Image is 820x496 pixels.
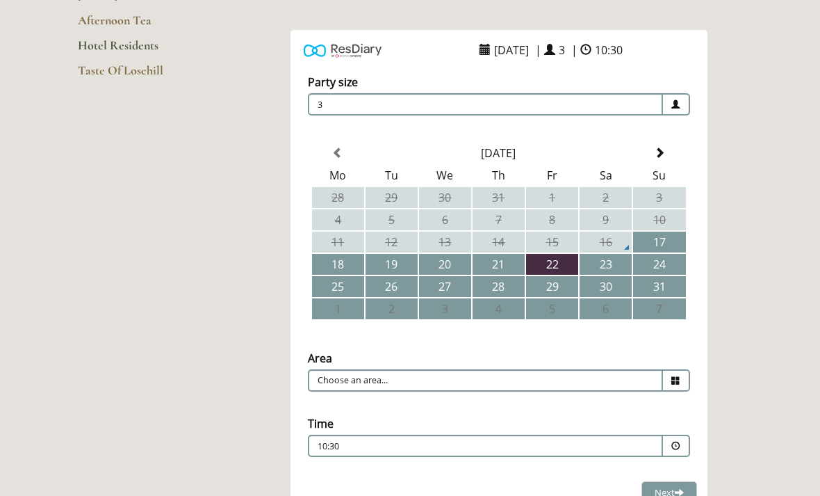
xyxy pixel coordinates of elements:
span: | [535,42,541,58]
td: 13 [419,232,471,253]
td: 28 [312,187,364,208]
th: Fr [526,165,578,186]
td: 26 [366,276,418,297]
td: 18 [312,254,364,275]
th: Mo [312,165,364,186]
td: 4 [312,209,364,230]
span: Next Month [654,147,665,159]
th: Th [473,165,525,186]
td: 5 [366,209,418,230]
td: 29 [366,187,418,208]
td: 24 [633,254,685,275]
td: 4 [473,298,525,319]
td: 30 [419,187,471,208]
a: Afternoon Tea [78,13,211,38]
span: 3 [308,93,663,115]
td: 3 [419,298,471,319]
td: 2 [580,187,632,208]
td: 6 [419,209,471,230]
td: 10 [633,209,685,230]
span: Previous Month [332,147,343,159]
td: 14 [473,232,525,253]
td: 17 [633,232,685,253]
span: 3 [555,39,568,61]
th: Tu [366,165,418,186]
img: Powered by ResDiary [304,40,382,61]
label: Area [308,351,332,366]
td: 25 [312,276,364,297]
td: 6 [580,298,632,319]
td: 7 [473,209,525,230]
span: 10:30 [591,39,626,61]
th: Sa [580,165,632,186]
td: 22 [526,254,578,275]
td: 16 [580,232,632,253]
td: 21 [473,254,525,275]
span: [DATE] [491,39,532,61]
td: 12 [366,232,418,253]
td: 8 [526,209,578,230]
td: 15 [526,232,578,253]
td: 23 [580,254,632,275]
a: Hotel Residents [78,38,211,63]
th: Select Month [366,143,632,163]
th: Su [633,165,685,186]
td: 31 [473,187,525,208]
label: Party size [308,74,358,90]
td: 1 [526,187,578,208]
label: Time [308,416,334,431]
a: Taste Of Losehill [78,63,211,88]
td: 28 [473,276,525,297]
td: 19 [366,254,418,275]
td: 1 [312,298,364,319]
td: 3 [633,187,685,208]
td: 9 [580,209,632,230]
td: 5 [526,298,578,319]
td: 30 [580,276,632,297]
td: 29 [526,276,578,297]
td: 11 [312,232,364,253]
th: We [419,165,471,186]
td: 7 [633,298,685,319]
td: 27 [419,276,471,297]
td: 2 [366,298,418,319]
td: 20 [419,254,471,275]
p: 10:30 [318,440,569,453]
td: 31 [633,276,685,297]
span: | [571,42,577,58]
